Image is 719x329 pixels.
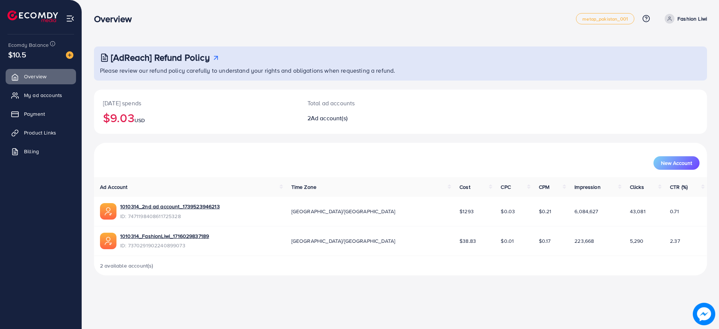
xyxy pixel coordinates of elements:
a: Overview [6,69,76,84]
span: Ad account(s) [311,114,348,122]
span: ID: 7471198408611725328 [120,212,220,220]
span: ID: 7370291902240899073 [120,242,209,249]
span: $38.83 [459,237,476,245]
h3: [AdReach] Refund Policy [111,52,210,63]
img: menu [66,14,75,23]
span: Product Links [24,129,56,136]
span: New Account [661,160,692,166]
span: 223,668 [574,237,594,245]
span: $0.17 [539,237,551,245]
span: My ad accounts [24,91,62,99]
span: Overview [24,73,46,80]
a: Product Links [6,125,76,140]
span: Clicks [630,183,644,191]
h3: Overview [94,13,138,24]
p: Fashion Liwi [677,14,707,23]
a: metap_pakistan_001 [576,13,634,24]
a: My ad accounts [6,88,76,103]
span: 2 available account(s) [100,262,154,269]
span: Ecomdy Balance [8,41,49,49]
p: [DATE] spends [103,99,289,108]
span: 6,084,627 [574,208,598,215]
span: CPC [501,183,510,191]
span: $1293 [459,208,474,215]
span: CTR (%) [670,183,688,191]
img: ic-ads-acc.e4c84228.svg [100,233,116,249]
img: ic-ads-acc.e4c84228.svg [100,203,116,220]
span: Impression [574,183,601,191]
span: Time Zone [291,183,316,191]
img: logo [7,10,58,22]
img: image [694,304,714,324]
span: [GEOGRAPHIC_DATA]/[GEOGRAPHIC_DATA] [291,208,395,215]
span: Payment [24,110,45,118]
p: Please review our refund policy carefully to understand your rights and obligations when requesti... [100,66,703,75]
span: $0.01 [501,237,514,245]
span: $10.5 [8,49,26,60]
span: [GEOGRAPHIC_DATA]/[GEOGRAPHIC_DATA] [291,237,395,245]
span: Billing [24,148,39,155]
span: 0.71 [670,208,679,215]
p: Total ad accounts [307,99,443,108]
a: 1010314_FashionLiwi_1716029837189 [120,232,209,240]
a: Billing [6,144,76,159]
a: 1010314_2nd ad account_1739523946213 [120,203,220,210]
span: Cost [459,183,470,191]
a: Payment [6,106,76,121]
span: 5,290 [630,237,644,245]
h2: $9.03 [103,111,289,125]
span: metap_pakistan_001 [582,16,628,21]
span: Ad Account [100,183,128,191]
span: CPM [539,183,549,191]
span: 43,081 [630,208,646,215]
span: 2.37 [670,237,680,245]
button: New Account [653,156,700,170]
h2: 2 [307,115,443,122]
span: $0.03 [501,208,515,215]
img: image [66,51,73,59]
span: USD [134,117,145,124]
span: $0.21 [539,208,552,215]
a: Fashion Liwi [662,14,707,24]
